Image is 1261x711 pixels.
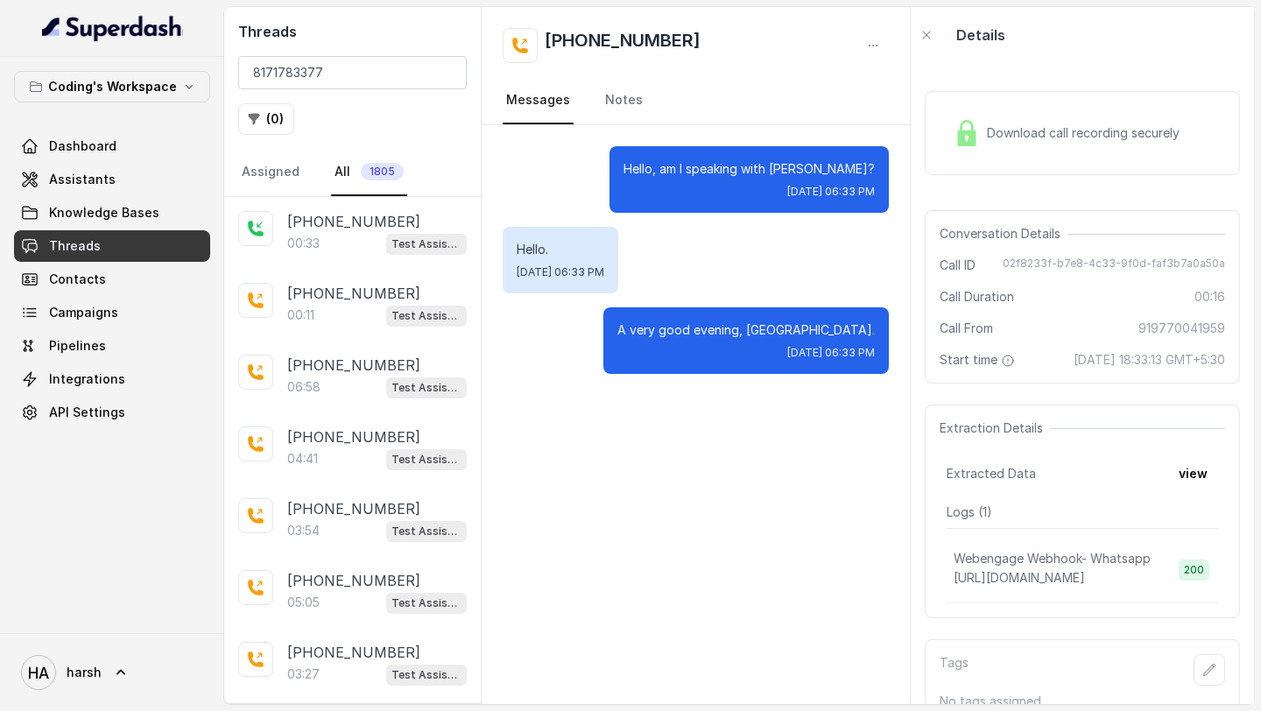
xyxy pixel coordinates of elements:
[940,225,1067,243] span: Conversation Details
[940,257,976,274] span: Call ID
[956,25,1005,46] p: Details
[954,570,1085,585] span: [URL][DOMAIN_NAME]
[14,230,210,262] a: Threads
[391,523,461,540] p: Test Assistant- 2
[1138,320,1225,337] span: 919770041959
[1179,560,1209,581] span: 200
[947,503,1218,521] p: Logs ( 1 )
[14,397,210,428] a: API Settings
[940,654,969,686] p: Tags
[545,28,701,63] h2: [PHONE_NUMBER]
[287,235,320,252] p: 00:33
[947,465,1036,482] span: Extracted Data
[391,307,461,325] p: Test Assistant-3
[940,419,1050,437] span: Extraction Details
[517,265,604,279] span: [DATE] 06:33 PM
[517,241,604,258] p: Hello.
[391,595,461,612] p: Test Assistant- 2
[503,77,574,124] a: Messages
[391,451,461,468] p: Test Assistant- 2
[287,450,318,468] p: 04:41
[602,77,646,124] a: Notes
[14,130,210,162] a: Dashboard
[14,297,210,328] a: Campaigns
[238,56,467,89] input: Search by Call ID or Phone Number
[14,197,210,229] a: Knowledge Bases
[1074,351,1225,369] span: [DATE] 18:33:13 GMT+5:30
[940,288,1014,306] span: Call Duration
[1003,257,1225,274] span: 02f8233f-b7e8-4c33-9f0d-faf3b7a0a50a
[287,211,420,232] p: [PHONE_NUMBER]
[287,378,321,396] p: 06:58
[14,71,210,102] button: Coding's Workspace
[287,283,420,304] p: [PHONE_NUMBER]
[391,666,461,684] p: Test Assistant- 2
[503,77,889,124] nav: Tabs
[287,522,320,539] p: 03:54
[287,498,420,519] p: [PHONE_NUMBER]
[391,379,461,397] p: Test Assistant- 2
[14,363,210,395] a: Integrations
[287,306,314,324] p: 00:11
[238,103,294,135] button: (0)
[623,160,875,178] p: Hello, am I speaking with [PERSON_NAME]?
[1194,288,1225,306] span: 00:16
[238,149,467,196] nav: Tabs
[954,550,1151,567] p: Webengage Webhook- Whatsapp
[238,21,467,42] h2: Threads
[287,665,320,683] p: 03:27
[940,693,1225,710] p: No tags assigned
[287,570,420,591] p: [PHONE_NUMBER]
[940,320,993,337] span: Call From
[331,149,407,196] a: All1805
[787,185,875,199] span: [DATE] 06:33 PM
[787,346,875,360] span: [DATE] 06:33 PM
[954,120,980,146] img: Lock Icon
[48,76,177,97] p: Coding's Workspace
[14,264,210,295] a: Contacts
[287,426,420,447] p: [PHONE_NUMBER]
[14,330,210,362] a: Pipelines
[617,321,875,339] p: A very good evening, [GEOGRAPHIC_DATA].
[1168,458,1218,489] button: view
[42,14,183,42] img: light.svg
[14,164,210,195] a: Assistants
[287,355,420,376] p: [PHONE_NUMBER]
[14,648,210,697] a: harsh
[361,163,404,180] span: 1805
[238,149,303,196] a: Assigned
[940,351,1018,369] span: Start time
[987,124,1187,142] span: Download call recording securely
[391,236,461,253] p: Test Assistant-3
[287,594,320,611] p: 05:05
[287,642,420,663] p: [PHONE_NUMBER]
